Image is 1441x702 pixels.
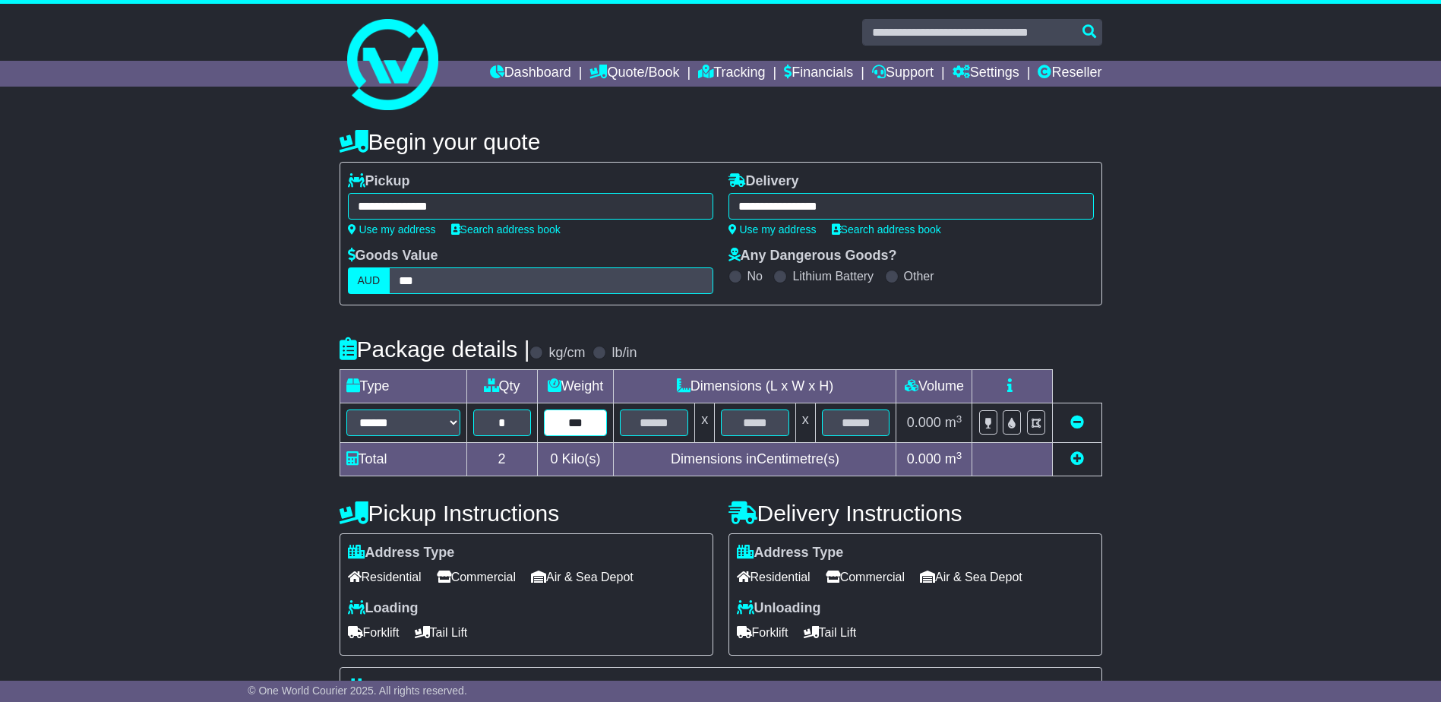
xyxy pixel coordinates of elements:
a: Dashboard [490,61,571,87]
h4: Pickup Instructions [340,501,713,526]
span: Tail Lift [415,621,468,644]
span: 0 [550,451,558,466]
span: Tail Lift [804,621,857,644]
td: Dimensions (L x W x H) [614,370,896,403]
span: Forklift [348,621,400,644]
h4: Package details | [340,337,530,362]
h4: Delivery Instructions [728,501,1102,526]
td: Kilo(s) [537,443,614,476]
label: Pallet [348,678,402,695]
span: 0.000 [907,451,941,466]
a: Reseller [1038,61,1101,87]
label: Pickup [348,173,410,190]
span: 0.000 [907,415,941,430]
a: Quote/Book [589,61,679,87]
label: Other [904,269,934,283]
a: Tracking [698,61,765,87]
a: Search address book [451,223,561,236]
td: Volume [896,370,972,403]
a: Search address book [832,223,941,236]
span: m [945,451,962,466]
td: 2 [466,443,537,476]
span: Residential [737,565,811,589]
a: Support [872,61,934,87]
a: Use my address [728,223,817,236]
span: © One World Courier 2025. All rights reserved. [248,685,467,697]
label: AUD [348,267,390,294]
label: Unloading [737,600,821,617]
label: lb/in [611,345,637,362]
a: Financials [784,61,853,87]
label: Address Type [348,545,455,561]
label: Any Dangerous Goods? [728,248,897,264]
span: Commercial [826,565,905,589]
label: Address Type [737,545,844,561]
span: Residential [348,565,422,589]
td: Type [340,370,466,403]
td: Dimensions in Centimetre(s) [614,443,896,476]
span: Forklift [737,621,788,644]
a: Remove this item [1070,415,1084,430]
span: Commercial [437,565,516,589]
td: Total [340,443,466,476]
span: Air & Sea Depot [531,565,634,589]
label: Goods Value [348,248,438,264]
a: Settings [953,61,1019,87]
span: Air & Sea Depot [920,565,1022,589]
span: m [945,415,962,430]
sup: 3 [956,413,962,425]
a: Use my address [348,223,436,236]
td: Weight [537,370,614,403]
td: x [695,403,715,443]
label: Delivery [728,173,799,190]
sup: 3 [956,450,962,461]
a: Add new item [1070,451,1084,466]
h4: Begin your quote [340,129,1102,154]
label: No [747,269,763,283]
td: Qty [466,370,537,403]
td: x [795,403,815,443]
label: Loading [348,600,419,617]
label: Lithium Battery [792,269,874,283]
label: kg/cm [548,345,585,362]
